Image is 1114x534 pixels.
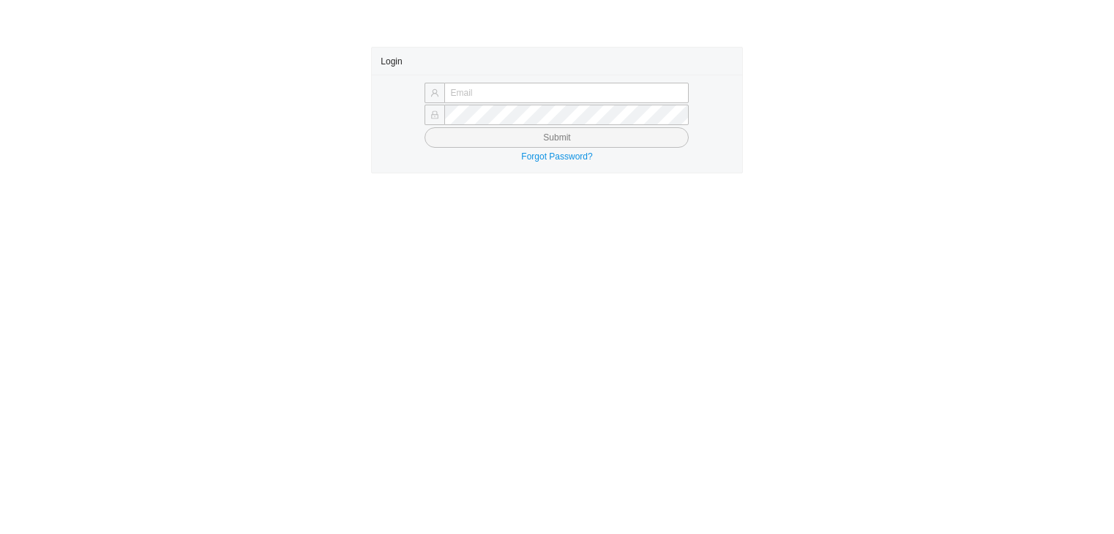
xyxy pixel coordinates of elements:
span: user [430,89,439,97]
a: Forgot Password? [521,151,592,162]
div: Login [381,48,733,75]
span: lock [430,110,439,119]
button: Submit [425,127,689,148]
input: Email [444,83,689,103]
